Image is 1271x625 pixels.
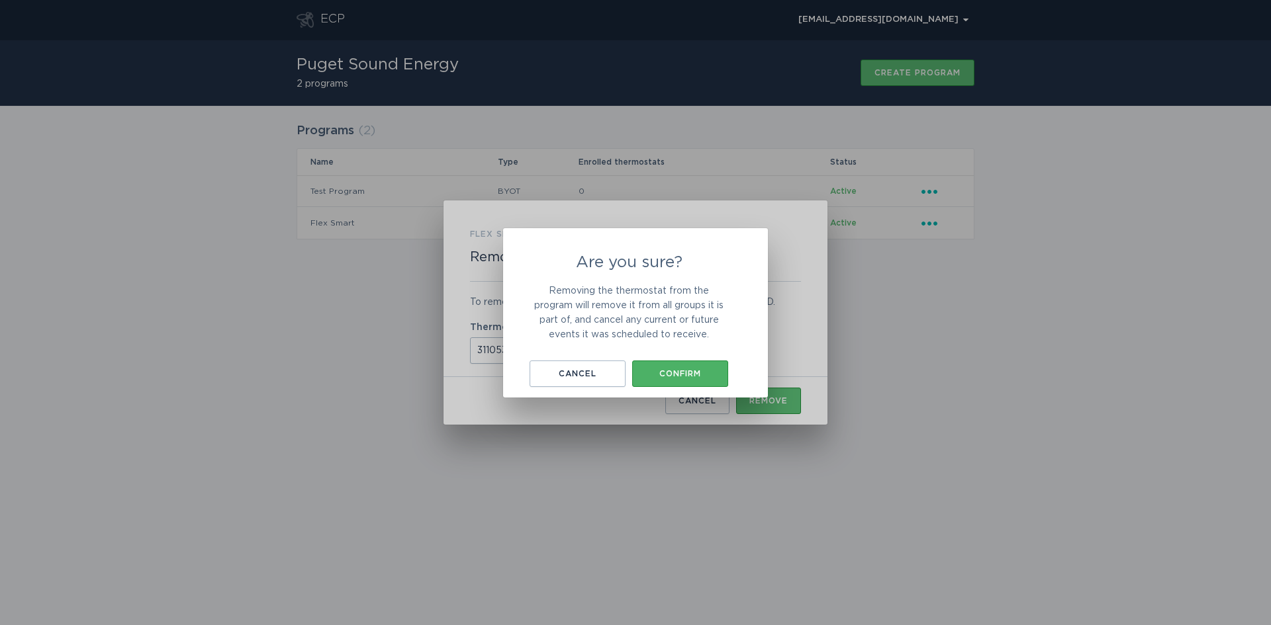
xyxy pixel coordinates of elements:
button: Confirm [632,360,728,387]
div: Cancel [536,370,619,378]
p: Removing the thermostat from the program will remove it from all groups it is part of, and cancel... [530,284,728,342]
div: Are you sure? [503,228,768,397]
button: Cancel [530,360,626,387]
div: Confirm [639,370,722,378]
h2: Are you sure? [530,255,728,271]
